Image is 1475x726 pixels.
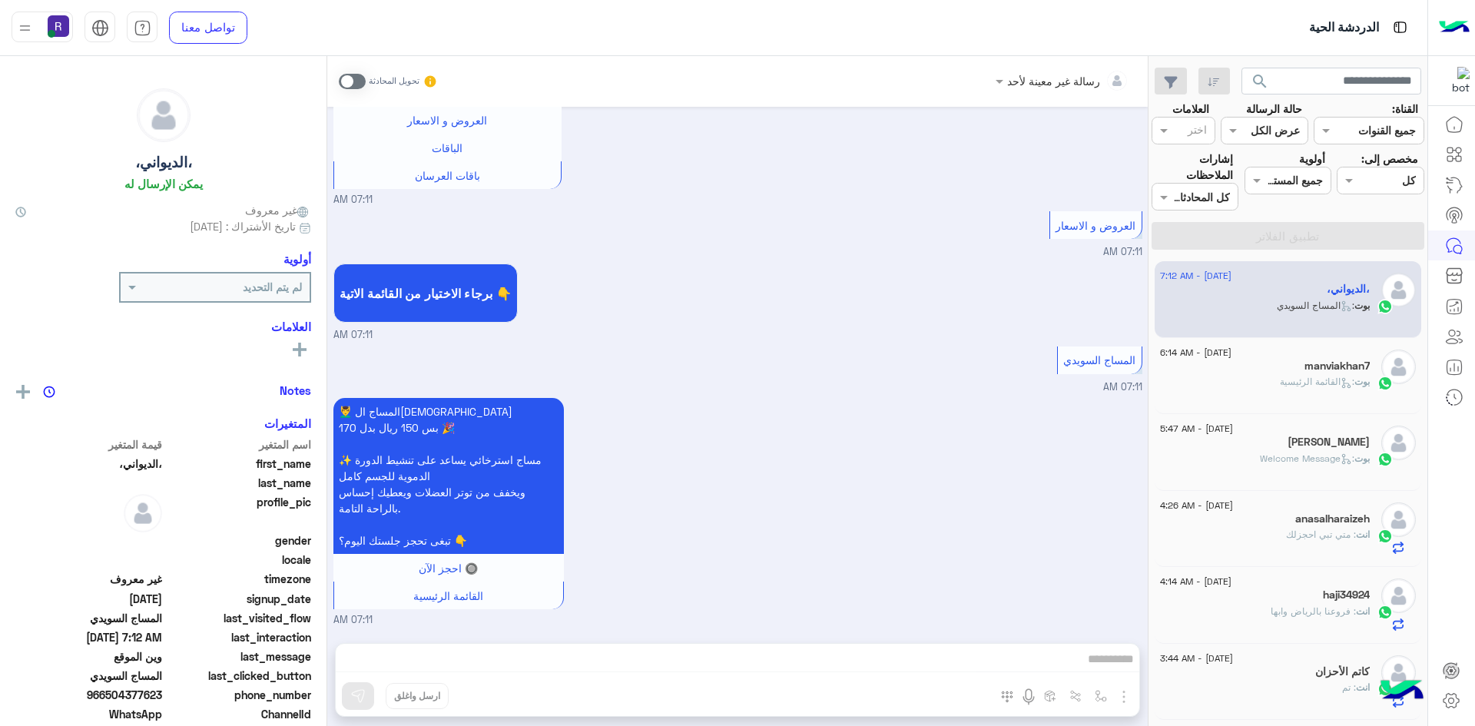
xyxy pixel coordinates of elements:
span: وين الموقع [15,648,162,665]
span: last_visited_flow [165,610,312,626]
span: 07:11 AM [1103,381,1142,393]
img: tab [91,19,109,37]
img: profile [15,18,35,38]
label: القناة: [1392,101,1418,117]
span: first_name [165,456,312,472]
span: 07:11 AM [1103,246,1142,257]
img: WhatsApp [1377,299,1393,314]
img: defaultAdmin.png [138,89,190,141]
span: غير معروف [245,202,311,218]
span: انت [1356,529,1370,540]
span: last_clicked_button [165,668,312,684]
label: إشارات الملاحظات [1152,151,1233,184]
span: بوت [1354,376,1370,387]
span: [DATE] - 4:14 AM [1160,575,1231,588]
span: 07:11 AM [333,328,373,343]
img: WhatsApp [1377,529,1393,544]
img: WhatsApp [1377,605,1393,620]
span: 07:11 AM [333,193,373,207]
img: tab [1390,18,1410,37]
span: 07:11 AM [333,613,373,628]
span: ،الديواني، [15,456,162,472]
span: 2 [15,706,162,722]
span: 2025-08-13T04:08:04.112Z [15,591,162,607]
span: signup_date [165,591,312,607]
img: add [16,385,30,399]
label: أولوية [1299,151,1325,167]
img: defaultAdmin.png [124,494,162,532]
img: defaultAdmin.png [1381,350,1416,384]
p: 13/8/2025, 7:11 AM [333,398,564,554]
span: [DATE] - 3:44 AM [1160,651,1233,665]
h5: ،الديواني، [1327,283,1370,296]
span: فروعنا بالرياض وابها [1271,605,1356,617]
h6: العلامات [15,320,311,333]
h6: أولوية [283,252,311,266]
span: المساج السويدي [1063,353,1135,366]
span: ChannelId [165,706,312,722]
span: بوت [1354,300,1370,311]
img: WhatsApp [1377,452,1393,467]
span: null [15,532,162,549]
h5: كاتم الأحزان [1315,665,1370,678]
span: تم [1342,681,1356,693]
p: الدردشة الحية [1309,18,1379,38]
img: defaultAdmin.png [1381,655,1416,690]
span: [DATE] - 7:12 AM [1160,269,1231,283]
span: المساج السويدي [15,610,162,626]
span: متي تبي احجزلك [1286,529,1356,540]
div: اختر [1188,121,1209,141]
h6: المتغيرات [264,416,311,430]
span: قيمة المتغير [15,436,162,453]
img: WhatsApp [1377,376,1393,391]
span: تاريخ الأشتراك : [DATE] [190,218,296,234]
span: القائمة الرئيسية [413,589,483,602]
h6: يمكن الإرسال له [124,177,203,191]
span: timezone [165,571,312,587]
img: defaultAdmin.png [1381,273,1416,307]
img: userImage [48,15,69,37]
a: tab [127,12,157,44]
a: تواصل معنا [169,12,247,44]
span: search [1251,72,1269,91]
span: انت [1356,681,1370,693]
label: حالة الرسالة [1246,101,1302,117]
span: الباقات [432,141,462,154]
label: مخصص إلى: [1361,151,1418,167]
label: العلامات [1172,101,1209,117]
span: العروض و الاسعار [1056,219,1135,232]
h5: manviakhan7 [1304,360,1370,373]
span: locale [165,552,312,568]
span: phone_number [165,687,312,703]
span: باقات العرسان [415,169,480,182]
img: defaultAdmin.png [1381,426,1416,460]
h5: محمد الجزار [1288,436,1370,449]
button: ارسل واغلق [386,683,449,709]
span: اسم المتغير [165,436,312,453]
img: defaultAdmin.png [1381,502,1416,537]
span: last_interaction [165,629,312,645]
span: العروض و الاسعار [407,114,487,127]
h5: anasalharaizeh [1295,512,1370,525]
small: تحويل المحادثة [369,75,419,88]
span: 🔘 احجز الآن [419,562,478,575]
span: بوت [1354,453,1370,464]
span: [DATE] - 4:26 AM [1160,499,1233,512]
img: defaultAdmin.png [1381,578,1416,613]
span: : المساج السويدي [1277,300,1354,311]
img: notes [43,386,55,398]
span: null [15,552,162,568]
img: tab [134,19,151,37]
img: 322853014244696 [1442,67,1470,94]
span: غير معروف [15,571,162,587]
span: برجاء الاختيار من القائمة الاتية 👇 [340,286,512,300]
span: 2025-08-13T04:12:03.215Z [15,629,162,645]
span: last_message [165,648,312,665]
span: profile_pic [165,494,312,529]
span: المساج السويدي [15,668,162,684]
span: انت [1356,605,1370,617]
h6: Notes [280,383,311,397]
img: Logo [1439,12,1470,44]
span: [DATE] - 6:14 AM [1160,346,1231,360]
button: تطبيق الفلاتر [1152,222,1424,250]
